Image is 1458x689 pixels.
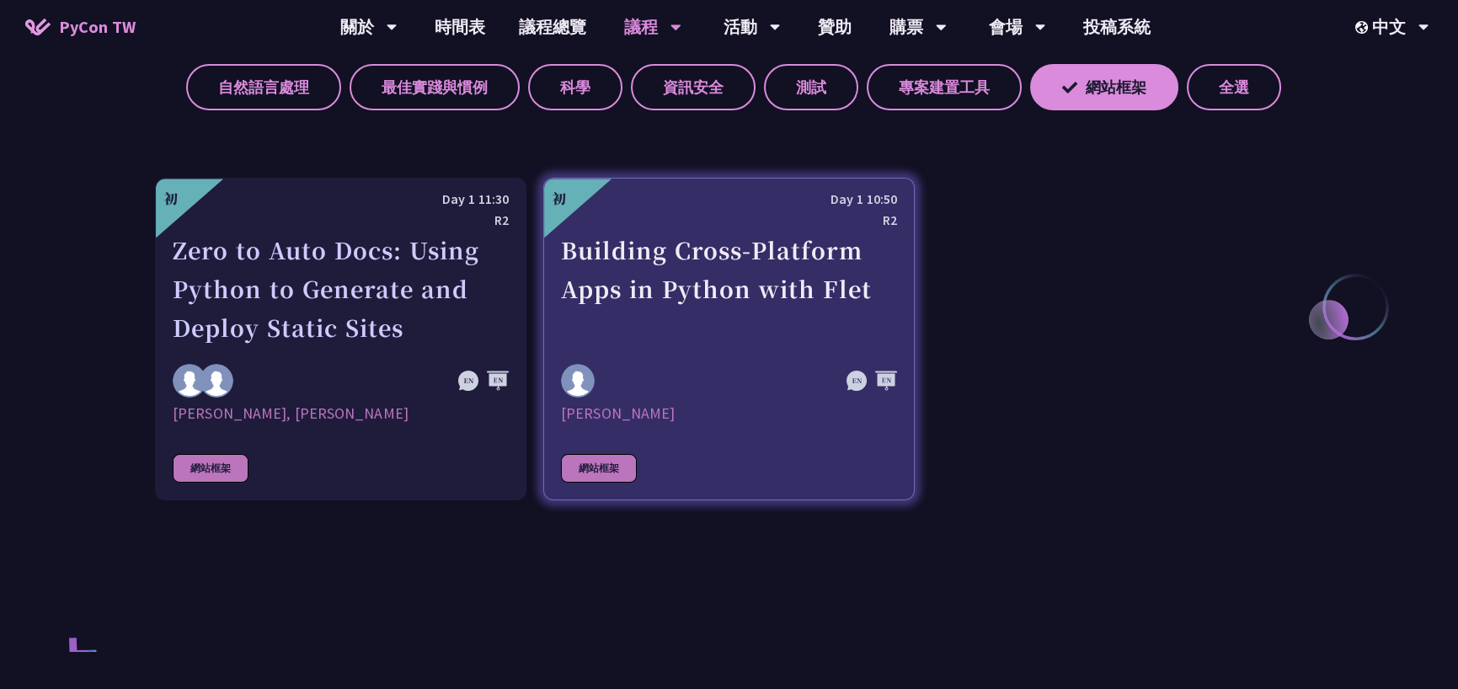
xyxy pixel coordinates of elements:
a: 初 Day 1 10:50 R2 Building Cross-Platform Apps in Python with Flet Cyrus Mante [PERSON_NAME] 網站框架 [543,178,915,500]
div: R2 [173,210,509,231]
div: Day 1 10:50 [561,189,897,210]
div: 初 [164,189,178,209]
div: 網站框架 [173,454,248,483]
div: Zero to Auto Docs: Using Python to Generate and Deploy Static Sites [173,231,509,347]
div: R2 [561,210,897,231]
div: [PERSON_NAME], [PERSON_NAME] [173,403,509,424]
img: Tiffany Gau [200,364,233,398]
label: 科學 [528,64,622,110]
label: 專案建置工具 [867,64,1022,110]
a: 初 Day 1 11:30 R2 Zero to Auto Docs: Using Python to Generate and Deploy Static Sites Daniel GauTi... [155,178,526,500]
img: Locale Icon [1355,21,1372,34]
img: Cyrus Mante [561,364,595,398]
img: Home icon of PyCon TW 2025 [25,19,51,35]
label: 測試 [764,64,858,110]
label: 最佳實踐與慣例 [350,64,520,110]
a: PyCon TW [8,6,152,48]
span: PyCon TW [59,14,136,40]
label: 全選 [1187,64,1281,110]
div: Day 1 11:30 [173,189,509,210]
div: 初 [553,189,566,209]
img: Daniel Gau [173,364,206,398]
div: 網站框架 [561,454,637,483]
div: [PERSON_NAME] [561,403,897,424]
label: 資訊安全 [631,64,756,110]
label: 自然語言處理 [186,64,341,110]
label: 網站框架 [1030,64,1178,110]
div: Building Cross-Platform Apps in Python with Flet [561,231,897,347]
